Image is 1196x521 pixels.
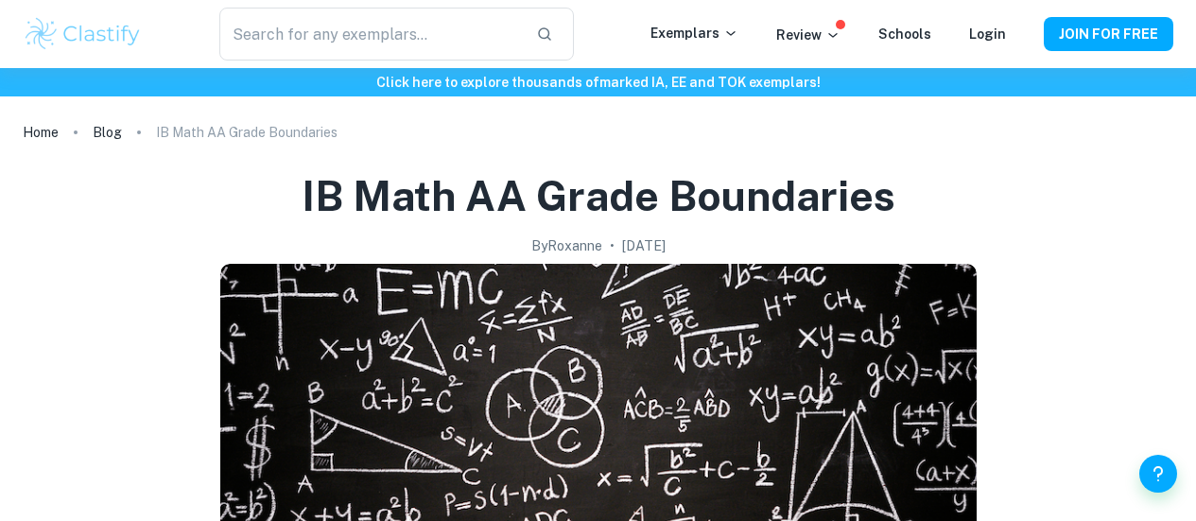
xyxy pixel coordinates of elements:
[610,235,615,256] p: •
[650,23,738,43] p: Exemplars
[219,8,522,61] input: Search for any exemplars...
[1044,17,1173,51] button: JOIN FOR FREE
[23,15,143,53] img: Clastify logo
[531,235,602,256] h2: By Roxanne
[302,168,895,224] h1: IB Math AA Grade Boundaries
[156,122,338,143] p: IB Math AA Grade Boundaries
[878,26,931,42] a: Schools
[4,72,1192,93] h6: Click here to explore thousands of marked IA, EE and TOK exemplars !
[622,235,666,256] h2: [DATE]
[93,119,122,146] a: Blog
[969,26,1006,42] a: Login
[776,25,841,45] p: Review
[23,119,59,146] a: Home
[1139,455,1177,493] button: Help and Feedback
